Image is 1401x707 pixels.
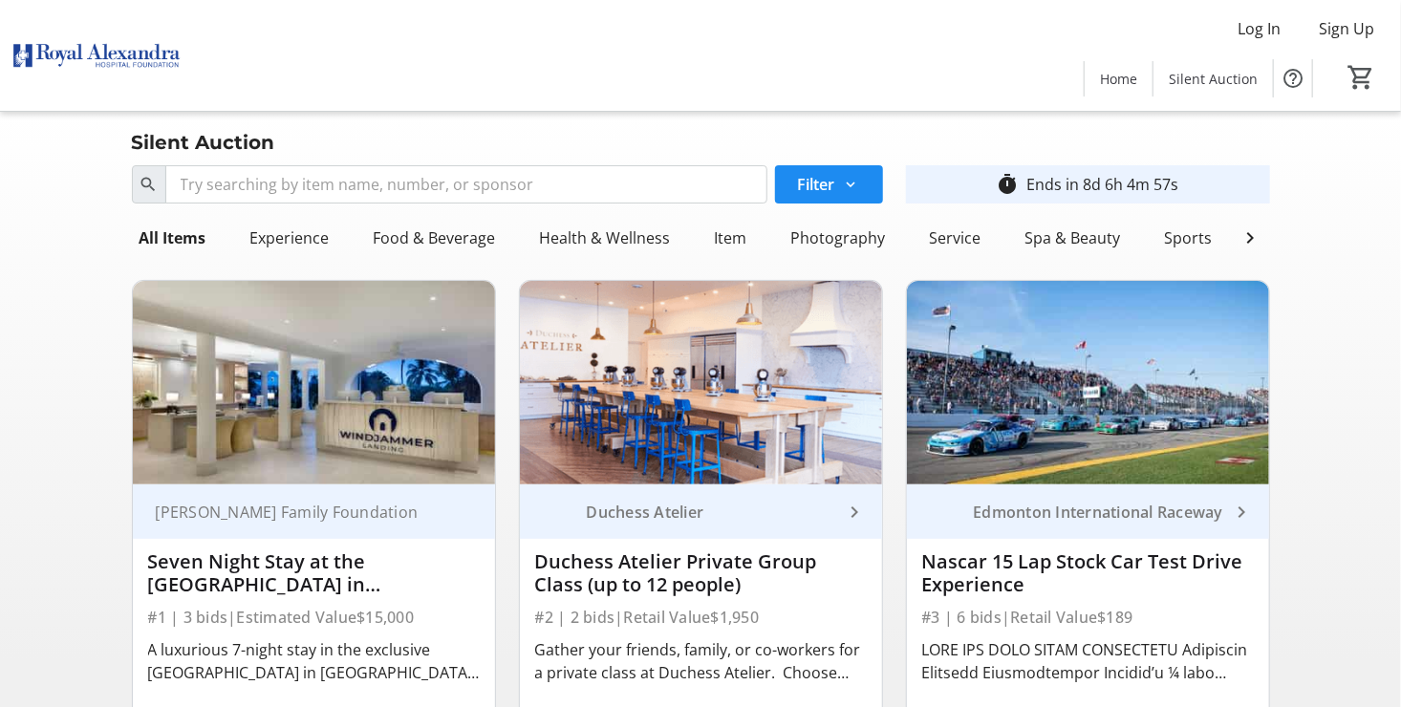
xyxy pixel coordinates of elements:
div: Photography [784,219,894,257]
a: Edmonton International RacewayEdmonton International Raceway [907,484,1269,539]
div: Nascar 15 Lap Stock Car Test Drive Experience [922,550,1254,596]
img: Duchess Atelier [535,490,579,534]
div: LORE IPS DOLO SITAM CONSECTETU Adipiscin Elitsedd Eiusmodtempor Incidid’u ¼ labo etdol magn aliqu... [922,638,1254,684]
a: Duchess AtelierDuchess Atelier [520,484,882,539]
div: Duchess Atelier [579,503,844,522]
img: Duchess Atelier Private Group Class (up to 12 people) [520,281,882,484]
img: Seven Night Stay at the Windjammer Landing Resort in St. Lucia + $5K Travel Voucher [133,281,495,484]
div: Ends in 8d 6h 4m 57s [1027,173,1179,196]
div: [PERSON_NAME] Family Foundation [148,503,457,522]
span: Log In [1238,17,1281,40]
div: Spa & Beauty [1018,219,1129,257]
span: Home [1100,69,1137,89]
button: Log In [1222,13,1296,44]
a: Silent Auction [1153,61,1273,96]
div: Seven Night Stay at the [GEOGRAPHIC_DATA] in [GEOGRAPHIC_DATA][PERSON_NAME] + $5K Travel Voucher [148,550,480,596]
mat-icon: keyboard_arrow_right [1231,501,1254,524]
button: Cart [1344,60,1378,95]
div: Health & Wellness [532,219,679,257]
mat-icon: keyboard_arrow_right [844,501,867,524]
div: All Items [132,219,214,257]
div: Sports [1157,219,1220,257]
mat-icon: timer_outline [997,173,1020,196]
div: #2 | 2 bids | Retail Value $1,950 [535,604,867,631]
div: Service [922,219,989,257]
div: Food & Beverage [366,219,504,257]
input: Try searching by item name, number, or sponsor [165,165,767,204]
button: Help [1274,59,1312,97]
button: Sign Up [1304,13,1390,44]
img: Royal Alexandra Hospital Foundation's Logo [11,8,182,103]
div: Silent Auction [120,127,287,158]
div: Gather your friends, family, or co-workers for a private class at Duchess Atelier. Choose from an... [535,638,867,684]
div: Edmonton International Raceway [966,503,1231,522]
span: Silent Auction [1169,69,1258,89]
span: Filter [798,173,835,196]
div: #1 | 3 bids | Estimated Value $15,000 [148,604,480,631]
div: Experience [243,219,337,257]
a: Home [1085,61,1153,96]
span: Sign Up [1319,17,1374,40]
img: Nascar 15 Lap Stock Car Test Drive Experience [907,281,1269,484]
div: #3 | 6 bids | Retail Value $189 [922,604,1254,631]
div: Duchess Atelier Private Group Class (up to 12 people) [535,550,867,596]
div: Item [707,219,755,257]
button: Filter [775,165,883,204]
div: A luxurious 7-night stay in the exclusive [GEOGRAPHIC_DATA] in [GEOGRAPHIC_DATA][PERSON_NAME]. Vi... [148,638,480,684]
img: Edmonton International Raceway [922,490,966,534]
